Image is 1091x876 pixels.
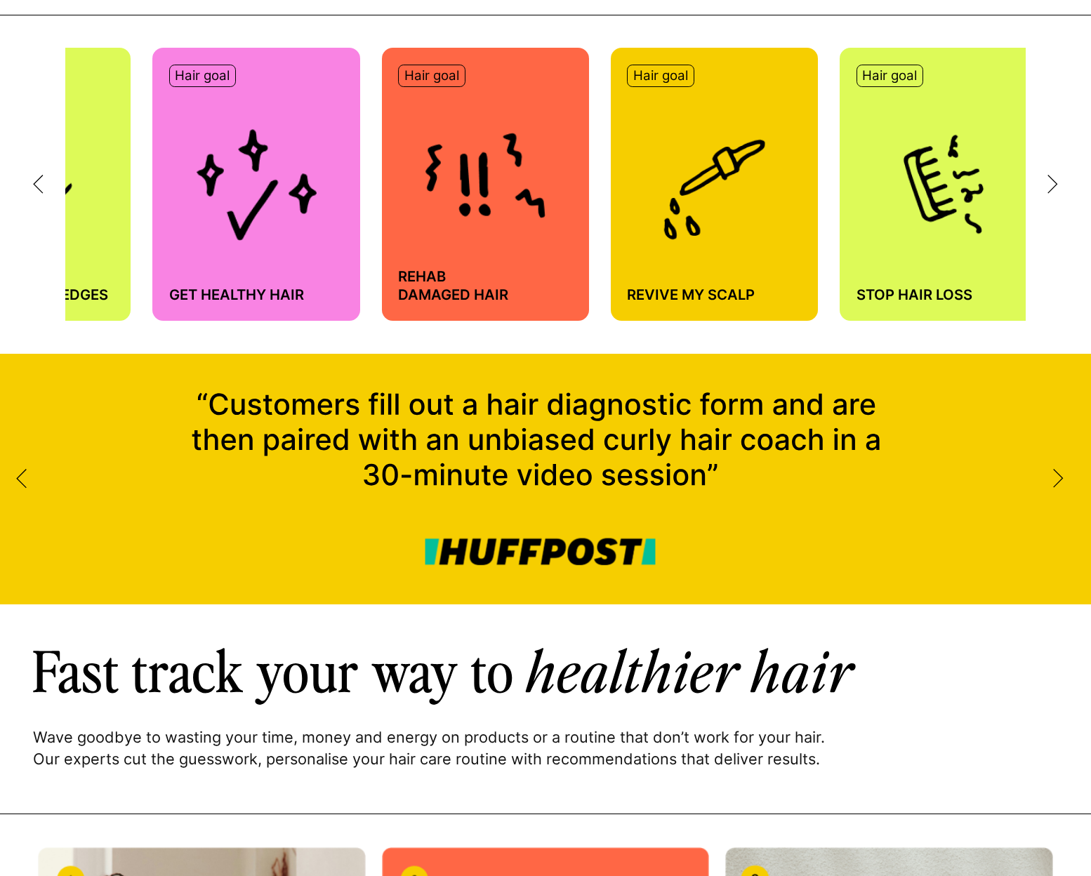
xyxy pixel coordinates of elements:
h4: Revive my scalp [627,286,802,304]
p: Hair goal [404,67,459,84]
p: Hair goal [862,67,917,84]
p: Wave goodbye to wasting your time, money and energy on products or a routine that don’t work for ... [33,726,840,770]
p: Hair goal [175,67,230,84]
p: Hair goal [633,67,688,84]
h4: Get Healthy Hair [169,286,344,304]
img: section four heading [33,648,857,705]
h4: Stop hair loss [857,286,1031,304]
h4: Rehab Damaged Hair [398,267,573,305]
